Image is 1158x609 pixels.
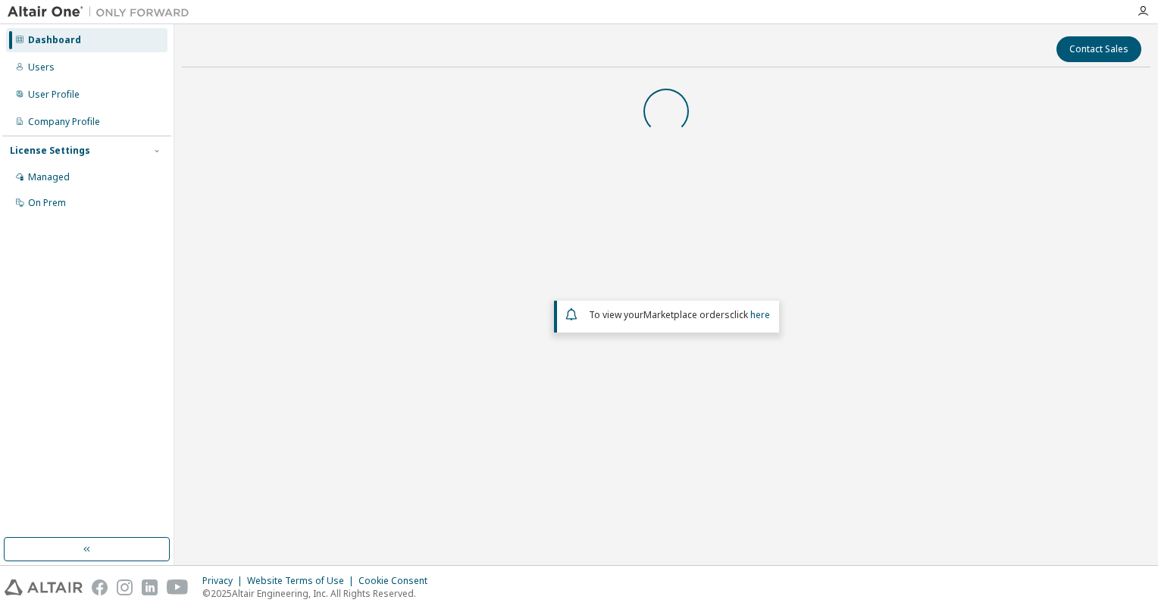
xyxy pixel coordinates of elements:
div: Dashboard [28,34,81,46]
img: linkedin.svg [142,579,158,595]
img: facebook.svg [92,579,108,595]
button: Contact Sales [1056,36,1141,62]
span: To view your click [589,308,770,321]
div: Company Profile [28,116,100,128]
div: User Profile [28,89,80,101]
p: © 2025 Altair Engineering, Inc. All Rights Reserved. [202,587,437,600]
div: Users [28,61,55,73]
img: Altair One [8,5,197,20]
em: Marketplace orders [643,308,730,321]
div: Cookie Consent [358,575,437,587]
div: On Prem [28,197,66,209]
img: altair_logo.svg [5,579,83,595]
img: instagram.svg [117,579,133,595]
img: youtube.svg [167,579,189,595]
div: Website Terms of Use [247,575,358,587]
a: here [750,308,770,321]
div: Managed [28,171,70,183]
div: Privacy [202,575,247,587]
div: License Settings [10,145,90,157]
